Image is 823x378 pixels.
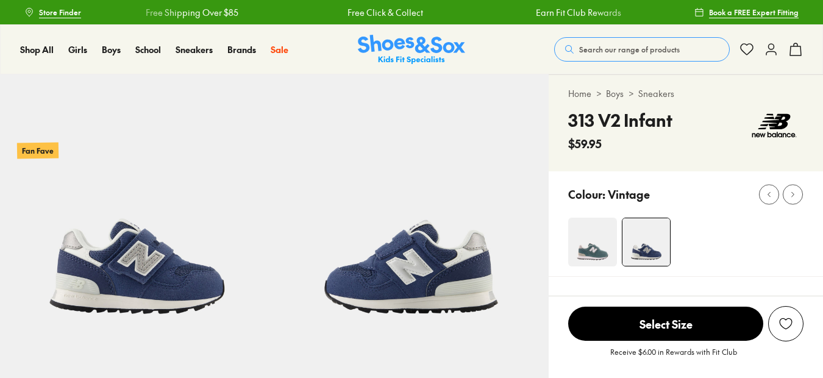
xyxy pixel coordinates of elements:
[694,1,799,23] a: Book a FREE Expert Fitting
[20,43,54,56] a: Shop All
[271,43,288,56] a: Sale
[568,135,602,152] span: $59.95
[68,43,87,56] a: Girls
[768,306,803,341] button: Add to Wishlist
[145,6,238,19] a: Free Shipping Over $85
[709,7,799,18] span: Book a FREE Expert Fitting
[24,1,81,23] a: Store Finder
[39,7,81,18] span: Store Finder
[568,107,672,133] h4: 313 V2 Infant
[568,87,803,100] div: > >
[745,107,803,144] img: Vendor logo
[622,218,670,266] img: 4-538806_1
[610,346,737,368] p: Receive $6.00 in Rewards with Fit Club
[358,35,465,65] img: SNS_Logo_Responsive.svg
[358,35,465,65] a: Shoes & Sox
[535,6,620,19] a: Earn Fit Club Rewards
[135,43,161,56] a: School
[176,43,213,56] a: Sneakers
[568,87,591,100] a: Home
[608,186,650,202] p: Vintage
[554,37,730,62] button: Search our range of products
[568,186,605,202] p: Colour:
[274,74,549,349] img: 5-538807_1
[579,44,680,55] span: Search our range of products
[227,43,256,56] a: Brands
[102,43,121,56] a: Boys
[638,87,674,100] a: Sneakers
[606,87,624,100] a: Boys
[568,218,617,266] img: 4-551102_1
[568,307,763,341] span: Select Size
[346,6,422,19] a: Free Click & Collect
[568,306,763,341] button: Select Size
[17,142,59,159] p: Fan Fave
